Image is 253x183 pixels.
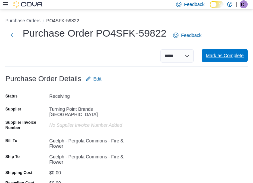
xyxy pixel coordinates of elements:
button: Mark as Complete [202,49,248,62]
div: Turning Point Brands [GEOGRAPHIC_DATA] [49,104,138,117]
div: Guelph - Pergola Commons - Fire & Flower [49,135,138,149]
span: RT [241,0,246,8]
div: No Supplier Invoice Number added [49,120,138,128]
label: Supplier Invoice Number [5,120,47,130]
p: | [236,0,237,8]
button: Edit [83,72,104,86]
div: Guelph - Pergola Commons - Fire & Flower [49,151,138,165]
label: Bill To [5,138,17,143]
button: Purchase Orders [5,18,41,23]
a: Feedback [170,29,204,42]
label: Ship To [5,154,20,159]
div: Receiving [49,91,138,99]
div: $0.00 [49,167,138,175]
span: Feedback [184,1,204,8]
button: PO4SFK-59822 [46,18,79,23]
label: Status [5,93,18,99]
img: Cova [13,1,43,8]
h3: Purchase Order Details [5,75,82,83]
label: Supplier [5,106,21,112]
span: Feedback [181,32,201,39]
nav: An example of EuiBreadcrumbs [5,17,248,25]
input: Dark Mode [210,1,224,8]
span: Mark as Complete [206,52,244,59]
span: Edit [94,76,102,82]
div: Rachel Turner [240,0,248,8]
button: Next [5,29,19,42]
h1: Purchase Order PO4SFK-59822 [23,27,166,40]
label: Shipping Cost [5,170,32,175]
